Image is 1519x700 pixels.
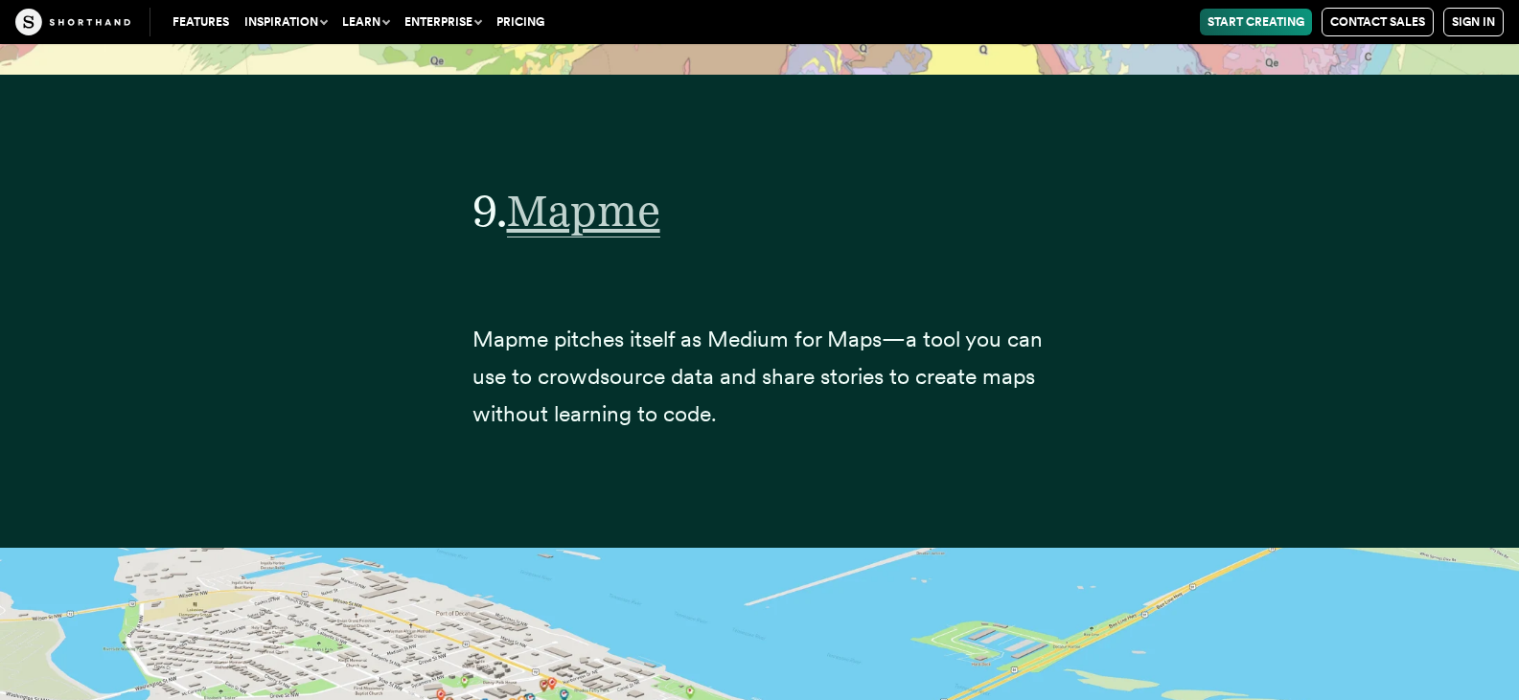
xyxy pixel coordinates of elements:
[489,9,552,35] a: Pricing
[334,9,397,35] button: Learn
[397,9,489,35] button: Enterprise
[237,9,334,35] button: Inspiration
[507,184,660,237] span: Mapme
[507,184,660,237] a: Mapme
[472,326,1043,427] span: Mapme pitches itself as Medium for Maps—a tool you can use to crowdsource data and share stories ...
[472,184,507,237] span: 9.
[165,9,237,35] a: Features
[15,9,130,35] img: The Craft
[1443,8,1504,36] a: Sign in
[1200,9,1312,35] a: Start Creating
[1322,8,1434,36] a: Contact Sales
